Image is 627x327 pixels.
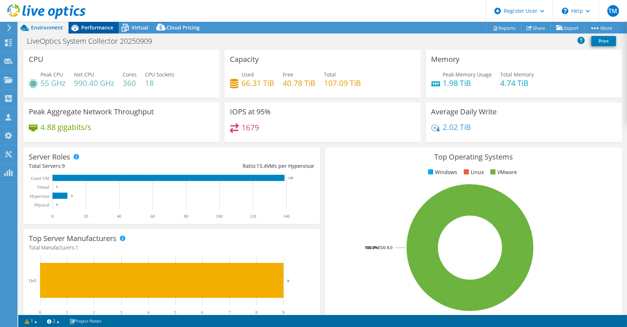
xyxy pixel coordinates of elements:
[123,71,137,78] span: Cores
[145,79,175,87] h4: 18
[255,310,258,315] text: 8
[378,245,392,250] tspan: ESXi 8.0
[521,22,551,34] a: Share
[74,79,114,87] h4: 990.40 GHz
[123,79,137,87] h4: 360
[174,310,176,315] text: 5
[172,162,314,170] div: Ratio: VMs per Hypervisor
[591,36,616,46] a: Print
[93,310,95,315] text: 2
[31,176,49,181] text: Guest VM
[51,214,54,219] text: 0
[501,79,534,87] h4: 4.74 TiB
[216,214,223,219] text: 100
[71,194,73,198] text: 9
[81,24,113,31] span: Performance
[166,24,200,31] span: Cloud Pricing
[147,310,149,315] text: 4
[426,168,457,176] li: Windows
[29,162,172,170] div: Total Servers:
[324,79,361,87] h4: 107.09 TiB
[150,214,155,219] text: 60
[29,108,154,116] h3: Peak Aggregate Network Throughput
[42,316,64,326] a: 2
[443,71,492,78] span: Peak Memory Usage
[501,71,534,78] span: Total Memory
[431,55,460,63] h3: Memory
[84,214,88,219] text: 20
[230,108,271,116] h3: IOPS at 95%
[20,316,42,326] a: 1
[62,162,65,169] span: 9
[242,71,254,78] span: Used
[250,214,256,219] text: 120
[287,279,289,283] text: 9
[29,55,43,63] h3: CPU
[584,22,618,34] a: More
[242,79,274,87] h4: 66.31 TiB
[145,71,175,78] span: CPU Sockets
[550,22,584,34] a: Export
[324,71,336,78] span: Total
[184,214,188,219] text: 80
[56,203,58,206] text: 0
[34,202,49,208] text: Physical
[283,79,316,87] h4: 40.78 TiB
[283,71,293,78] span: Free
[486,22,521,34] a: Reports
[31,24,63,31] span: Environment
[330,153,616,161] h3: Top Operating Systems
[29,278,36,283] text: Dell
[64,316,107,326] a: Project Notes
[66,310,68,315] text: 1
[40,123,91,131] h4: 4.88 gigabits/s
[29,153,70,161] h3: Server Roles
[283,214,290,219] text: 140
[117,214,121,219] text: 40
[228,310,231,315] text: 7
[39,310,41,315] text: 0
[562,8,568,14] svg: \n
[120,310,122,315] text: 3
[30,194,50,199] text: Hypervisor
[29,244,314,252] h4: Total Manufacturers:
[132,24,148,31] span: Virtual
[29,235,117,243] h3: Top Server Manufacturers
[365,245,378,250] tspan: 100.0%
[40,79,66,87] h4: 55 GHz
[37,185,50,190] text: Virtual
[607,5,619,17] span: TM
[256,162,267,169] span: 15.4
[462,168,484,176] li: Linux
[230,55,259,63] h3: Capacity
[24,37,163,45] h1: LiveOptics System Collector 20250909
[282,310,285,315] text: 9
[242,123,259,131] h4: 1679
[489,168,517,176] li: VMware
[443,79,492,87] h4: 1.98 TiB
[40,71,63,78] span: Peak CPU
[431,108,497,116] h3: Average Daily Write
[443,123,471,131] h4: 2.02 TiB
[201,310,203,315] text: 6
[288,176,293,180] text: 139
[56,185,58,189] text: 0
[75,244,78,251] span: 1
[74,71,94,78] span: Net CPU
